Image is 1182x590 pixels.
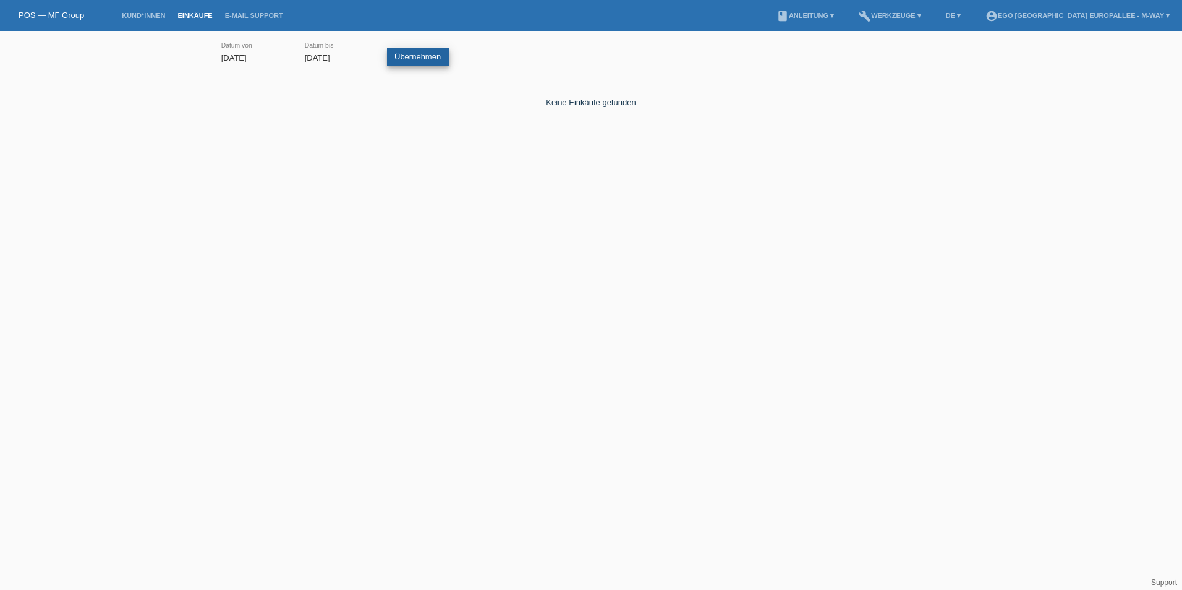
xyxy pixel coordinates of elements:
a: account_circleEGO [GEOGRAPHIC_DATA] Europallee - m-way ▾ [979,12,1176,19]
a: Übernehmen [387,48,449,66]
a: E-Mail Support [219,12,289,19]
i: account_circle [985,10,998,22]
i: book [776,10,789,22]
a: DE ▾ [940,12,967,19]
div: Keine Einkäufe gefunden [220,79,962,107]
a: POS — MF Group [19,11,84,20]
a: Kund*innen [116,12,171,19]
a: buildWerkzeuge ▾ [852,12,927,19]
a: Einkäufe [171,12,218,19]
a: Support [1151,578,1177,587]
i: build [859,10,871,22]
a: bookAnleitung ▾ [770,12,840,19]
